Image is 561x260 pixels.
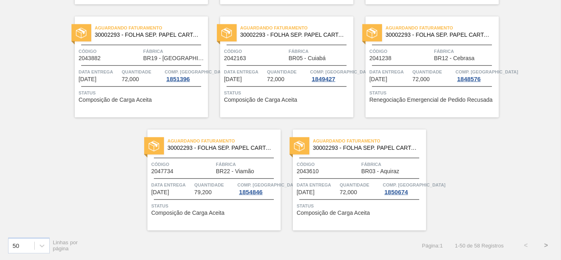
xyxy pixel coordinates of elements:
[383,181,424,195] a: Comp. [GEOGRAPHIC_DATA]1850674
[151,181,193,189] span: Data Entrega
[13,242,19,249] div: 50
[79,55,101,61] span: 2043882
[361,168,399,174] span: BR03 - Aquiraz
[165,68,227,76] span: Comp. Carga
[224,47,287,55] span: Código
[224,89,351,97] span: Status
[370,68,411,76] span: Data Entrega
[165,76,191,82] div: 1851396
[208,17,353,117] a: statusAguardando Faturamento30002293 - FOLHA SEP. PAPEL CARTAO 1200x1000M 350gCódigo2042163Fábric...
[224,68,265,76] span: Data Entrega
[370,47,432,55] span: Código
[367,28,377,38] img: status
[383,189,410,195] div: 1850674
[456,68,497,82] a: Comp. [GEOGRAPHIC_DATA]1848576
[340,189,357,195] span: 72,000
[456,68,518,76] span: Comp. Carga
[281,130,426,231] a: statusAguardando Faturamento30002293 - FOLHA SEP. PAPEL CARTAO 1200x1000M 350gCódigo2043610Fábric...
[456,76,482,82] div: 1848576
[135,130,281,231] a: statusAguardando Faturamento30002293 - FOLHA SEP. PAPEL CARTAO 1200x1000M 350gCódigo2047734Fábric...
[151,168,174,174] span: 2047734
[310,68,373,76] span: Comp. Carga
[370,97,493,103] span: Renegociação Emergencial de Pedido Recusada
[313,137,426,145] span: Aguardando Faturamento
[310,76,337,82] div: 1849427
[297,189,315,195] span: 16/11/2025
[79,76,97,82] span: 10/11/2025
[455,243,504,249] span: 1 - 50 de 58 Registros
[434,55,475,61] span: BR12 - Cebrasa
[79,47,141,55] span: Código
[216,168,254,174] span: BR22 - Viamão
[289,47,351,55] span: Fábrica
[95,32,202,38] span: 30002293 - FOLHA SEP. PAPEL CARTAO 1200x1000M 350g
[370,55,392,61] span: 2041238
[122,76,139,82] span: 72,000
[168,145,274,151] span: 30002293 - FOLHA SEP. PAPEL CARTAO 1200x1000M 350g
[297,202,424,210] span: Status
[237,181,300,189] span: Comp. Carga
[310,68,351,82] a: Comp. [GEOGRAPHIC_DATA]1849427
[149,141,159,151] img: status
[122,68,163,76] span: Quantidade
[422,243,443,249] span: Página : 1
[143,55,206,61] span: BR19 - Nova Rio
[386,32,492,38] span: 30002293 - FOLHA SEP. PAPEL CARTAO 1200x1000M 350g
[297,160,359,168] span: Código
[79,89,206,97] span: Status
[224,97,297,103] span: Composição de Carga Aceita
[53,239,78,252] span: Linhas por página
[289,55,326,61] span: BR05 - Cuiabá
[383,181,445,189] span: Comp. Carga
[313,145,420,151] span: 30002293 - FOLHA SEP. PAPEL CARTAO 1200x1000M 350g
[386,24,499,32] span: Aguardando Faturamento
[237,189,264,195] div: 1854846
[194,189,212,195] span: 79,200
[297,210,370,216] span: Composição de Carga Aceita
[434,47,497,55] span: Fábrica
[267,76,284,82] span: 72,000
[76,28,86,38] img: status
[151,210,225,216] span: Composição de Carga Aceita
[353,17,499,117] a: statusAguardando Faturamento30002293 - FOLHA SEP. PAPEL CARTAO 1200x1000M 350gCódigo2041238Fábric...
[63,17,208,117] a: statusAguardando Faturamento30002293 - FOLHA SEP. PAPEL CARTAO 1200x1000M 350gCódigo2043882Fábric...
[216,160,279,168] span: Fábrica
[151,202,279,210] span: Status
[240,24,353,32] span: Aguardando Faturamento
[370,76,387,82] span: 11/11/2025
[151,189,169,195] span: 14/11/2025
[516,235,536,256] button: <
[297,168,319,174] span: 2043610
[340,181,381,189] span: Quantidade
[294,141,305,151] img: status
[151,160,214,168] span: Código
[79,68,120,76] span: Data Entrega
[194,181,235,189] span: Quantidade
[370,89,497,97] span: Status
[95,24,208,32] span: Aguardando Faturamento
[412,76,430,82] span: 72,000
[361,160,424,168] span: Fábrica
[79,97,152,103] span: Composição de Carga Aceita
[297,181,338,189] span: Data Entrega
[240,32,347,38] span: 30002293 - FOLHA SEP. PAPEL CARTAO 1200x1000M 350g
[267,68,308,76] span: Quantidade
[237,181,279,195] a: Comp. [GEOGRAPHIC_DATA]1854846
[536,235,556,256] button: >
[224,76,242,82] span: 11/11/2025
[224,55,246,61] span: 2042163
[168,137,281,145] span: Aguardando Faturamento
[165,68,206,82] a: Comp. [GEOGRAPHIC_DATA]1851396
[221,28,232,38] img: status
[143,47,206,55] span: Fábrica
[412,68,454,76] span: Quantidade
